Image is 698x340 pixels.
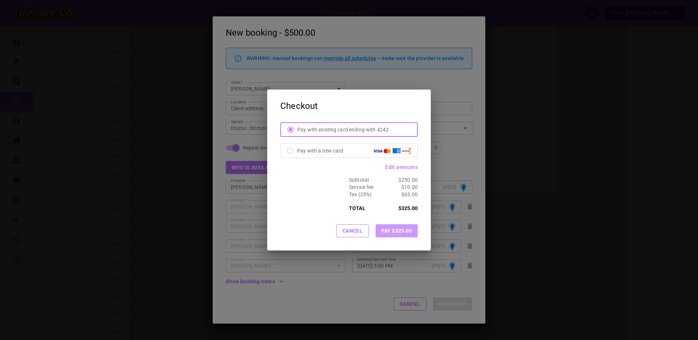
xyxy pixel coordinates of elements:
[384,205,418,212] p: $325.00
[376,224,418,237] button: Pay $325.00
[349,191,384,198] p: Tax ( 25 %)
[401,148,411,154] img: Stripe
[384,176,418,183] p: $250.00
[384,183,418,191] p: $10.00
[373,150,382,153] img: Stripe
[336,224,369,237] button: Cancel
[297,126,389,133] p: Pay with existing card ending with 4242
[297,147,373,154] p: Pay with a new card
[349,176,384,183] p: Subtotal
[382,148,392,154] img: Stripe
[385,165,418,170] button: Edit amounts
[392,146,401,155] img: Stripe
[349,205,384,212] p: TOTAL
[267,90,431,122] h2: Checkout
[384,191,418,198] p: $65.00
[349,183,384,191] p: Service fee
